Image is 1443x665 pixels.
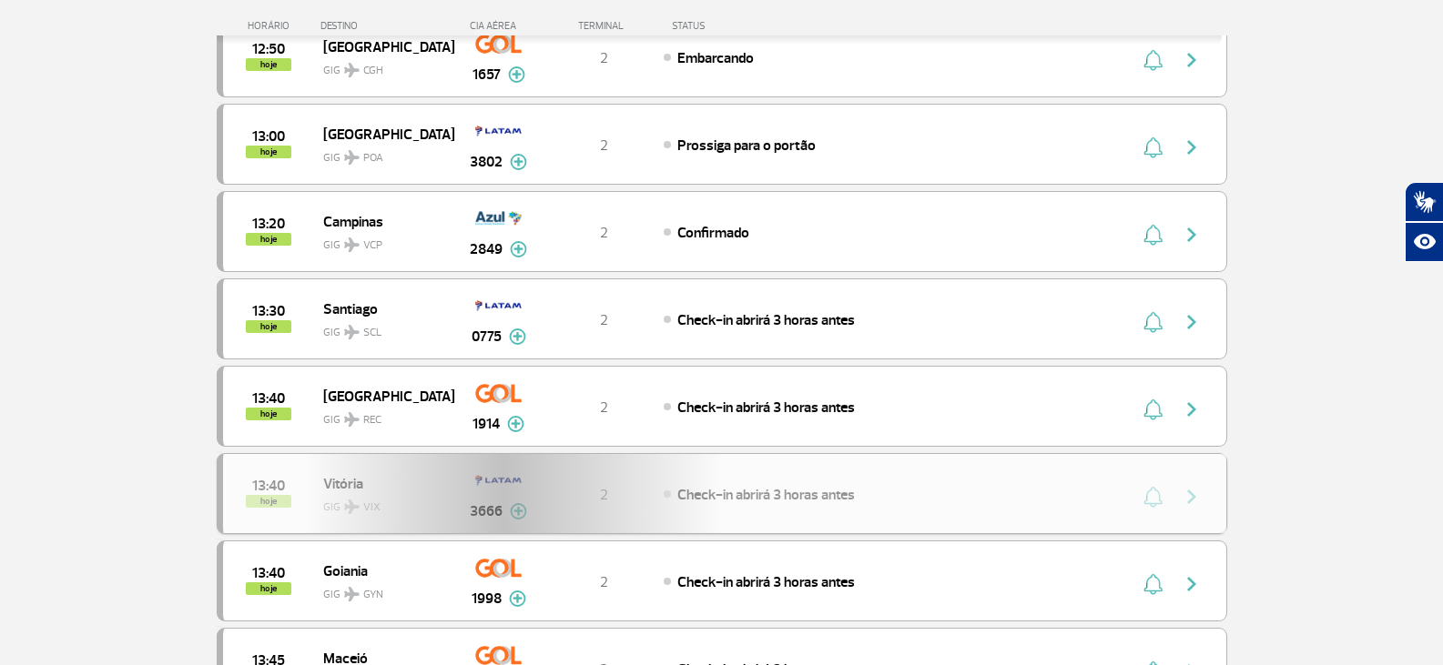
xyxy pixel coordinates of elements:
span: 2025-09-27 13:40:00 [252,567,285,579]
img: sino-painel-voo.svg [1143,49,1163,71]
span: Goiania [323,559,440,582]
span: GIG [323,140,440,166]
div: TERMINAL [544,20,663,32]
span: Embarcando [677,49,754,67]
span: Campinas [323,209,440,233]
span: hoje [246,233,291,246]
img: sino-painel-voo.svg [1143,136,1163,158]
img: destiny_airplane.svg [344,63,360,77]
span: 2025-09-27 12:50:00 [252,43,285,55]
img: mais-info-painel-voo.svg [509,328,526,345]
span: 1657 [473,64,501,86]
div: HORÁRIO [222,20,321,32]
div: CIA AÉREA [453,20,544,32]
img: mais-info-painel-voo.svg [510,241,527,257]
img: destiny_airplane.svg [344,325,360,339]
span: [GEOGRAPHIC_DATA] [323,122,440,146]
span: GIG [323,53,440,79]
span: 2025-09-27 13:20:00 [252,217,285,230]
span: Prossiga para o portão [677,136,816,155]
span: REC [363,412,381,428]
span: 2849 [470,238,503,260]
span: GIG [323,577,440,603]
span: GIG [323,227,440,254]
span: [GEOGRAPHIC_DATA] [323,384,440,408]
img: mais-info-painel-voo.svg [510,154,527,170]
img: destiny_airplane.svg [344,587,360,601]
img: seta-direita-painel-voo.svg [1181,398,1203,420]
span: Check-in abrirá 3 horas antes [677,311,855,329]
span: 2 [600,398,608,417]
span: 2025-09-27 13:40:00 [252,392,285,405]
img: destiny_airplane.svg [344,237,360,252]
span: 2 [600,224,608,242]
span: hoje [246,146,291,158]
span: 1914 [473,413,500,435]
img: mais-info-painel-voo.svg [507,416,524,432]
span: VCP [363,237,382,254]
span: 2025-09-27 13:00:00 [252,130,285,143]
span: 1998 [472,588,502,610]
span: 2 [600,573,608,591]
img: seta-direita-painel-voo.svg [1181,136,1203,158]
img: sino-painel-voo.svg [1143,398,1163,420]
span: hoje [246,320,291,333]
span: [GEOGRAPHIC_DATA] [323,35,440,58]
span: Santiago [323,297,440,320]
span: GIG [323,402,440,428]
span: 2025-09-27 13:30:00 [252,305,285,317]
span: Confirmado [677,224,749,242]
span: Check-in abrirá 3 horas antes [677,573,855,591]
span: GYN [363,587,383,603]
span: 0775 [472,326,502,348]
span: 2 [600,136,608,155]
span: SCL [363,325,381,341]
img: sino-painel-voo.svg [1143,311,1163,333]
div: DESTINO [320,20,453,32]
span: hoje [246,408,291,420]
span: hoje [246,58,291,71]
span: 3802 [470,151,503,173]
img: sino-painel-voo.svg [1143,573,1163,595]
img: seta-direita-painel-voo.svg [1181,573,1203,595]
img: mais-info-painel-voo.svg [508,66,525,83]
img: seta-direita-painel-voo.svg [1181,311,1203,333]
img: destiny_airplane.svg [344,150,360,165]
div: Plugin de acessibilidade da Hand Talk. [1405,182,1443,262]
img: seta-direita-painel-voo.svg [1181,224,1203,246]
span: GIG [323,315,440,341]
span: POA [363,150,383,166]
span: Check-in abrirá 3 horas antes [677,398,855,417]
button: Abrir tradutor de língua de sinais. [1405,182,1443,222]
span: 2 [600,49,608,67]
div: STATUS [663,20,811,32]
img: mais-info-painel-voo.svg [509,590,526,607]
span: hoje [246,582,291,595]
img: seta-direita-painel-voo.svg [1181,49,1203,71]
img: destiny_airplane.svg [344,412,360,427]
img: sino-painel-voo.svg [1143,224,1163,246]
button: Abrir recursos assistivos. [1405,222,1443,262]
span: CGH [363,63,383,79]
span: 2 [600,311,608,329]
